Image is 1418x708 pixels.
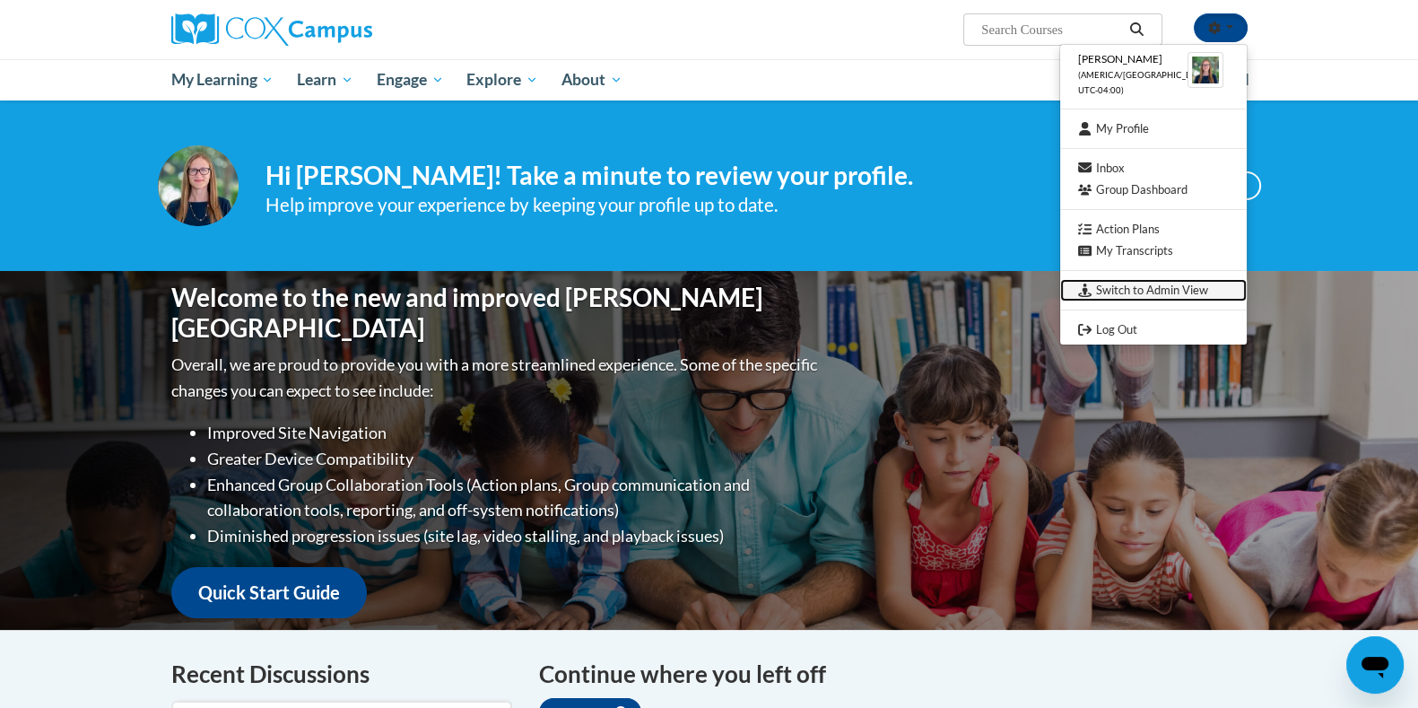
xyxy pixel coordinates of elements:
span: Explore [466,69,538,91]
a: Engage [365,59,456,101]
a: Logout [1060,319,1247,341]
li: Improved Site Navigation [207,420,822,446]
iframe: Button to launch messaging window [1346,636,1404,694]
div: Help improve your experience by keeping your profile up to date. [265,190,1123,220]
img: Profile Image [158,145,239,226]
a: Inbox [1060,157,1247,179]
li: Diminished progression issues (site lag, video stalling, and playback issues) [207,523,822,549]
a: My Profile [1060,118,1247,140]
span: (America/[GEOGRAPHIC_DATA] UTC-04:00) [1078,70,1209,95]
a: Cox Campus [171,13,512,46]
img: Cox Campus [171,13,372,46]
span: Engage [377,69,444,91]
a: Learn [285,59,365,101]
p: Overall, we are proud to provide you with a more streamlined experience. Some of the specific cha... [171,352,822,404]
h1: Welcome to the new and improved [PERSON_NAME][GEOGRAPHIC_DATA] [171,283,822,343]
input: Search Courses [979,19,1123,40]
li: Greater Device Compatibility [207,446,822,472]
span: [PERSON_NAME] [1078,52,1162,66]
div: Main menu [144,59,1274,101]
a: Action Plans [1060,218,1247,240]
li: Enhanced Group Collaboration Tools (Action plans, Group communication and collaboration tools, re... [207,472,822,524]
a: About [550,59,634,101]
button: Account Settings [1194,13,1248,42]
span: Learn [297,69,353,91]
a: Group Dashboard [1060,179,1247,201]
h4: Hi [PERSON_NAME]! Take a minute to review your profile. [265,161,1123,191]
img: Learner Profile Avatar [1187,52,1223,88]
a: Explore [455,59,550,101]
span: About [561,69,622,91]
a: Quick Start Guide [171,567,367,618]
a: My Transcripts [1060,240,1247,262]
button: Search [1123,19,1150,40]
span: My Learning [170,69,274,91]
h4: Continue where you left off [539,657,1248,692]
a: My Learning [160,59,286,101]
h4: Recent Discussions [171,657,512,692]
a: Switch to Admin View [1060,279,1247,302]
